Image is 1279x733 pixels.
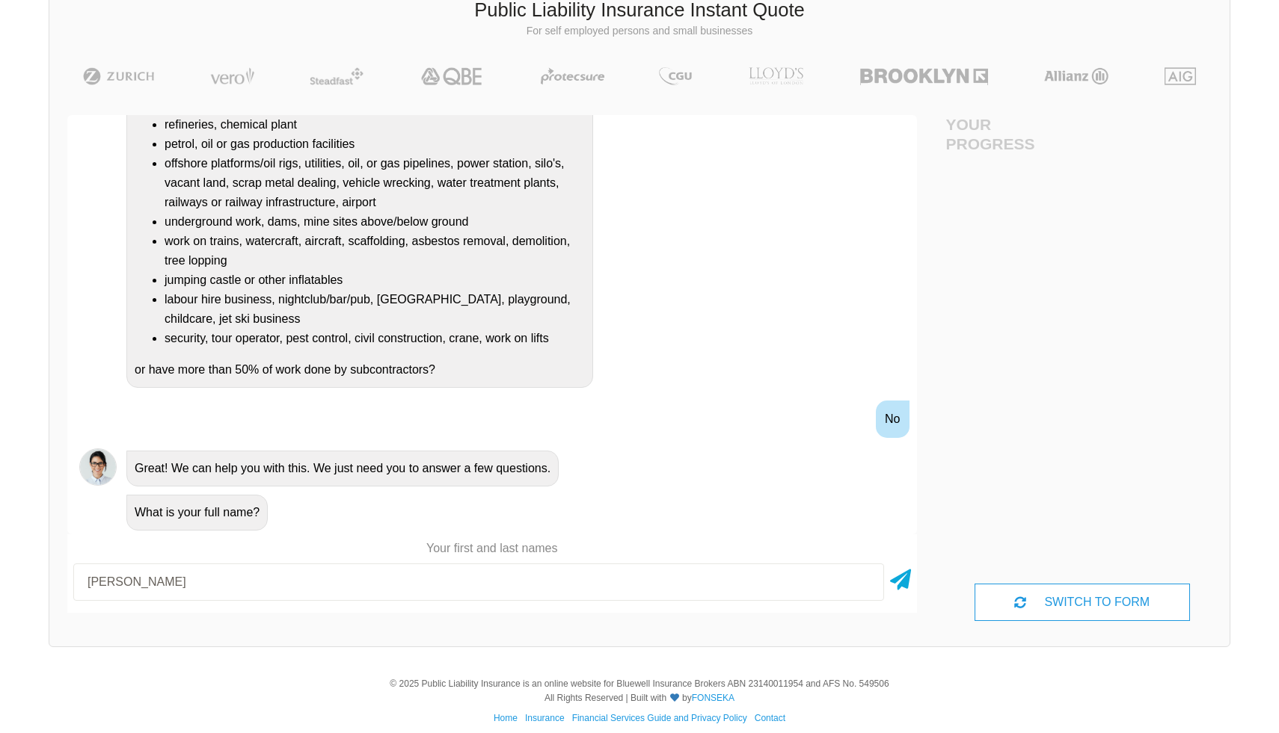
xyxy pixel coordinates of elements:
[165,290,585,329] li: labour hire business, nightclub/bar/pub, [GEOGRAPHIC_DATA], playground, childcare, jet ski business
[412,67,493,85] img: QBE | Public Liability Insurance
[1037,67,1116,85] img: Allianz | Public Liability Insurance
[692,693,734,703] a: FONSEKA
[165,154,585,212] li: offshore platforms/oil rigs, utilities, oil, or gas pipelines, power station, silo's, vacant land...
[76,67,161,85] img: Zurich | Public Liability Insurance
[876,400,909,438] div: No
[1159,67,1203,85] img: AIG | Public Liability Insurance
[126,495,268,531] div: What is your full name?
[535,67,610,85] img: Protecsure | Public Liability Insurance
[165,270,585,290] li: jumping castle or other inflatables
[73,563,884,601] input: Your first and last names
[126,87,593,388] div: Do you undertake any work on or operate a business that is/has a: or have more than 50% of work d...
[755,713,785,723] a: Contact
[67,540,917,557] p: Your first and last names
[165,232,585,270] li: work on trains, watercraft, aircraft, scaffolding, asbestos removal, demolition, tree lopping
[165,134,585,154] li: petrol, oil or gas production facilities
[572,713,747,723] a: Financial Services Guide and Privacy Policy
[304,67,369,85] img: Steadfast | Public Liability Insurance
[165,115,585,134] li: refineries, chemical plant
[165,212,585,232] li: underground work, dams, mine sites above/below ground
[79,448,117,486] img: Chatbot | PLI
[854,67,994,85] img: Brooklyn | Public Liability Insurance
[740,67,812,85] img: LLOYD's | Public Liability Insurance
[126,451,559,486] div: Great! We can help you with this. We just need you to answer a few questions.
[494,713,518,723] a: Home
[203,67,261,85] img: Vero | Public Liability Insurance
[165,329,585,348] li: security, tour operator, pest control, civil construction, crane, work on lifts
[525,713,565,723] a: Insurance
[61,24,1218,39] p: For self employed persons and small businesses
[975,584,1190,621] div: SWITCH TO FORM
[653,67,698,85] img: CGU | Public Liability Insurance
[946,115,1082,152] h4: Your Progress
